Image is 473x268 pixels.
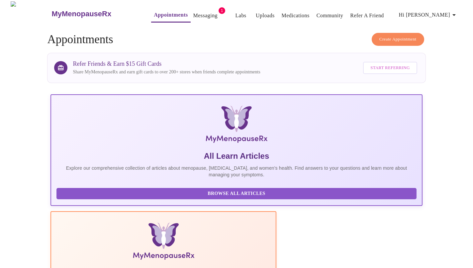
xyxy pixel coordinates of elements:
[63,190,410,198] span: Browse All Articles
[56,165,416,178] p: Explore our comprehensive collection of articles about menopause, [MEDICAL_DATA], and women's hea...
[253,9,277,22] button: Uploads
[350,11,384,20] a: Refer a Friend
[314,9,346,22] button: Community
[51,10,111,18] h3: MyMenopauseRx
[279,9,312,22] button: Medications
[282,11,310,20] a: Medications
[396,8,461,22] button: Hi [PERSON_NAME]
[56,190,418,196] a: Browse All Articles
[361,58,419,77] a: Start Referring
[47,33,426,46] h4: Appointments
[230,9,251,22] button: Labs
[191,9,220,22] button: Messaging
[379,36,417,43] span: Create Appointment
[236,11,246,20] a: Labs
[363,62,417,74] button: Start Referring
[112,106,360,145] img: MyMenopauseRx Logo
[154,10,188,20] a: Appointments
[11,1,51,26] img: MyMenopauseRx Logo
[73,60,260,67] h3: Refer Friends & Earn $15 Gift Cards
[91,223,236,262] img: Menopause Manual
[317,11,343,20] a: Community
[399,10,458,20] span: Hi [PERSON_NAME]
[73,69,260,75] p: Share MyMenopauseRx and earn gift cards to over 200+ stores when friends complete appointments
[370,64,410,72] span: Start Referring
[256,11,275,20] a: Uploads
[372,33,424,46] button: Create Appointment
[56,151,416,161] h5: All Learn Articles
[219,7,225,14] span: 1
[56,188,416,200] button: Browse All Articles
[51,2,138,26] a: MyMenopauseRx
[193,11,218,20] a: Messaging
[347,9,387,22] button: Refer a Friend
[151,8,190,23] button: Appointments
